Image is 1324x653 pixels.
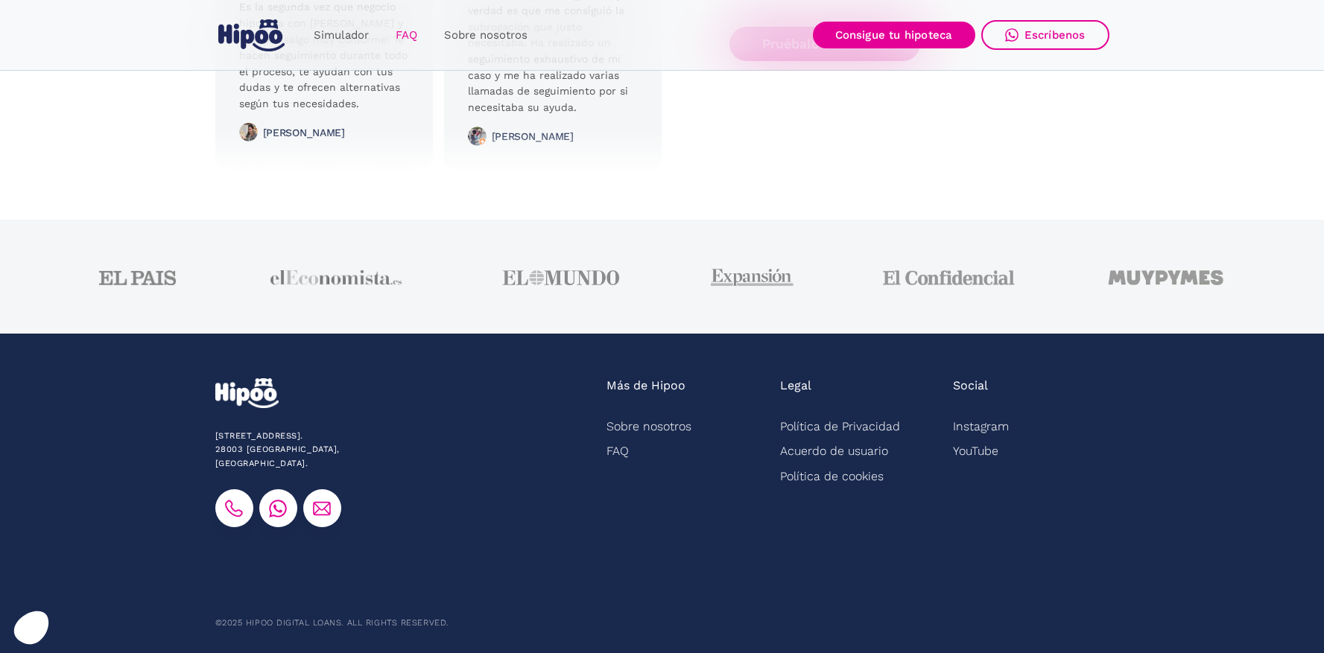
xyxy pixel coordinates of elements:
a: FAQ [382,21,431,50]
a: Acuerdo de usuario [780,439,888,463]
a: home [215,13,288,57]
a: FAQ [606,439,629,463]
div: [STREET_ADDRESS]. 28003 [GEOGRAPHIC_DATA], [GEOGRAPHIC_DATA]. [215,430,432,471]
a: Instagram [953,414,1009,439]
a: Consigue tu hipoteca [813,22,975,48]
a: Política de cookies [780,464,884,488]
a: Sobre nosotros [606,414,691,439]
div: Social [953,378,988,394]
a: Política de Privacidad [780,414,900,439]
a: Sobre nosotros [431,21,541,50]
a: Escríbenos [981,20,1109,50]
div: Escríbenos [1024,28,1086,42]
a: YouTube [953,439,998,463]
a: Simulador [300,21,382,50]
div: ©2025 Hipoo Digital Loans. All rights reserved. [215,617,449,630]
div: Más de Hipoo [606,378,685,394]
div: Legal [780,378,811,394]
